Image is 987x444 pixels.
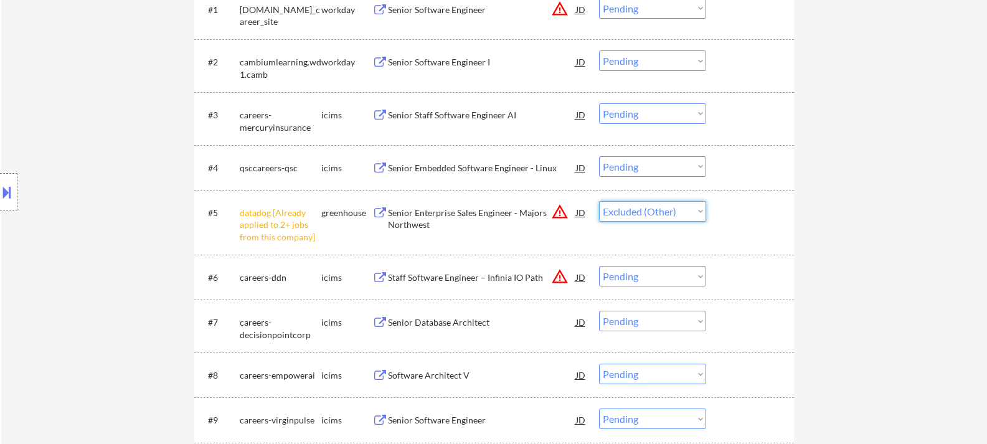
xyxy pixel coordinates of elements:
div: [DOMAIN_NAME]_career_site [240,4,321,28]
div: qsccareers-qsc [240,162,321,174]
div: icims [321,369,372,382]
div: JD [575,409,587,431]
div: JD [575,311,587,333]
div: cambiumlearning.wd1.camb [240,56,321,80]
div: careers-empowerai [240,369,321,382]
div: icims [321,316,372,329]
div: Senior Software Engineer [388,414,576,427]
div: workday [321,4,372,16]
div: icims [321,272,372,284]
div: Senior Enterprise Sales Engineer - Majors Northwest [388,207,576,231]
button: warning_amber [551,203,569,220]
div: careers-decisionpointcorp [240,316,321,341]
div: JD [575,201,587,224]
div: careers-virginpulse [240,414,321,427]
div: greenhouse [321,207,372,219]
div: Staff Software Engineer – Infinia IO Path [388,272,576,284]
div: Senior Software Engineer I [388,56,576,68]
button: warning_amber [551,268,569,285]
div: JD [575,103,587,126]
div: JD [575,50,587,73]
div: Senior Embedded Software Engineer - Linux [388,162,576,174]
div: Senior Database Architect [388,316,576,329]
div: careers-ddn [240,272,321,284]
div: #8 [208,369,230,382]
div: Software Architect V [388,369,576,382]
div: JD [575,364,587,386]
div: #2 [208,56,230,68]
div: Senior Staff Software Engineer AI [388,109,576,121]
div: datadog [Already applied to 2+ jobs from this company] [240,207,321,243]
div: workday [321,56,372,68]
div: careers-mercuryinsurance [240,109,321,133]
div: icims [321,109,372,121]
div: #1 [208,4,230,16]
div: JD [575,266,587,288]
div: JD [575,156,587,179]
div: icims [321,162,372,174]
div: #7 [208,316,230,329]
div: #9 [208,414,230,427]
div: Senior Software Engineer [388,4,576,16]
div: icims [321,414,372,427]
